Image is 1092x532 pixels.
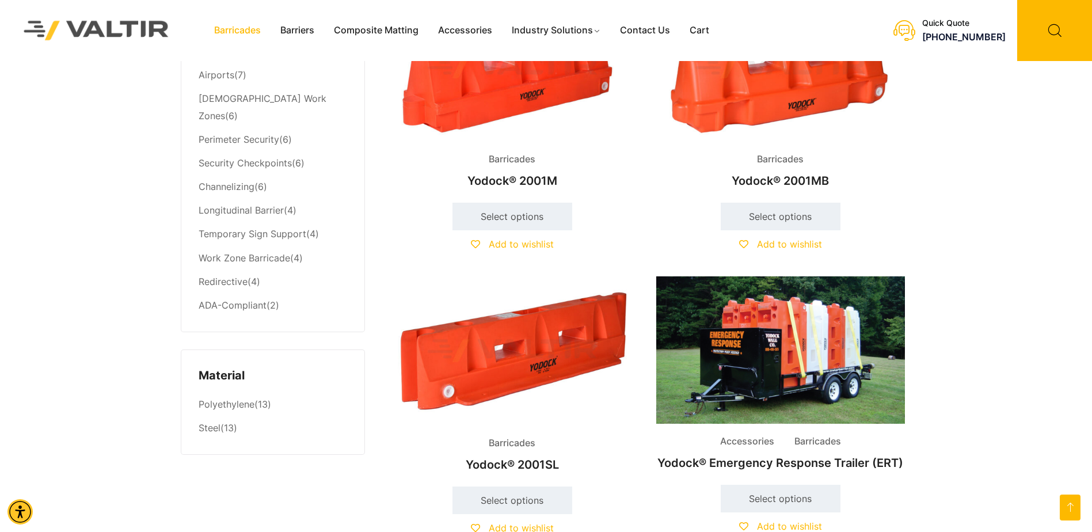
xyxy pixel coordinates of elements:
[680,22,719,39] a: Cart
[324,22,428,39] a: Composite Matting
[388,168,637,193] h2: Yodock® 2001M
[428,22,502,39] a: Accessories
[721,203,840,230] a: Select options for “Yodock® 2001MB”
[757,520,822,532] span: Add to wishlist
[656,276,905,424] img: Accessories
[199,223,347,246] li: (4)
[757,238,822,250] span: Add to wishlist
[739,520,822,532] a: Add to wishlist
[656,168,905,193] h2: Yodock® 2001MB
[199,199,347,223] li: (4)
[748,151,812,168] span: Barricades
[199,63,347,87] li: (7)
[199,228,306,240] a: Temporary Sign Support
[199,393,347,417] li: (13)
[388,276,637,425] img: Barricades
[502,22,611,39] a: Industry Solutions
[271,22,324,39] a: Barriers
[199,93,326,121] a: [DEMOGRAPHIC_DATA] Work Zones
[388,276,637,477] a: BarricadesYodock® 2001SL
[471,238,554,250] a: Add to wishlist
[452,203,572,230] a: Select options for “Yodock® 2001M”
[922,31,1006,43] a: call (888) 496-3625
[388,452,637,477] h2: Yodock® 2001SL
[199,367,347,385] h4: Material
[480,435,544,452] span: Barricades
[199,422,220,434] a: Steel
[721,485,840,512] a: Select options for “Yodock® Emergency Response Trailer (ERT)”
[199,152,347,176] li: (6)
[199,270,347,294] li: (4)
[199,276,248,287] a: Redirective
[199,294,347,314] li: (2)
[9,6,184,56] img: Valtir Rentals
[489,238,554,250] span: Add to wishlist
[739,238,822,250] a: Add to wishlist
[922,18,1006,28] div: Quick Quote
[199,181,254,192] a: Channelizing
[199,69,234,81] a: Airports
[656,450,905,476] h2: Yodock® Emergency Response Trailer (ERT)
[199,204,284,216] a: Longitudinal Barrier
[204,22,271,39] a: Barricades
[199,299,267,311] a: ADA-Compliant
[610,22,680,39] a: Contact Us
[199,398,254,410] a: Polyethylene
[480,151,544,168] span: Barricades
[199,176,347,199] li: (6)
[199,252,290,264] a: Work Zone Barricade
[452,487,572,514] a: Select options for “Yodock® 2001SL”
[7,499,33,525] div: Accessibility Menu
[199,87,347,128] li: (6)
[199,128,347,151] li: (6)
[1060,495,1080,520] a: Open this option
[199,134,279,145] a: Perimeter Security
[199,417,347,438] li: (13)
[656,276,905,476] a: Accessories BarricadesYodock® Emergency Response Trailer (ERT)
[199,246,347,270] li: (4)
[786,433,850,450] span: Barricades
[199,157,292,169] a: Security Checkpoints
[711,433,783,450] span: Accessories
